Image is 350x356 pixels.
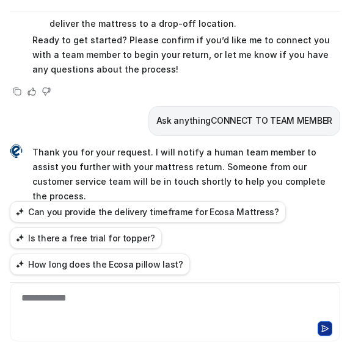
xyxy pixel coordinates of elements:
[32,33,340,77] p: Ready to get started? Please confirm if you’d like me to connect you with a team member to begin ...
[10,227,162,249] button: Is there a free trial for topper?
[156,113,332,128] p: Ask anythingCONNECT TO TEAM MEMBER
[10,144,23,158] img: Widget
[10,254,190,275] button: How long does the Ecosa pillow last?
[32,145,340,204] p: Thank you for your request. I will notify a human team member to assist you further with your mat...
[10,201,286,222] button: Can you provide the delivery timeframe for Ecosa Mattress?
